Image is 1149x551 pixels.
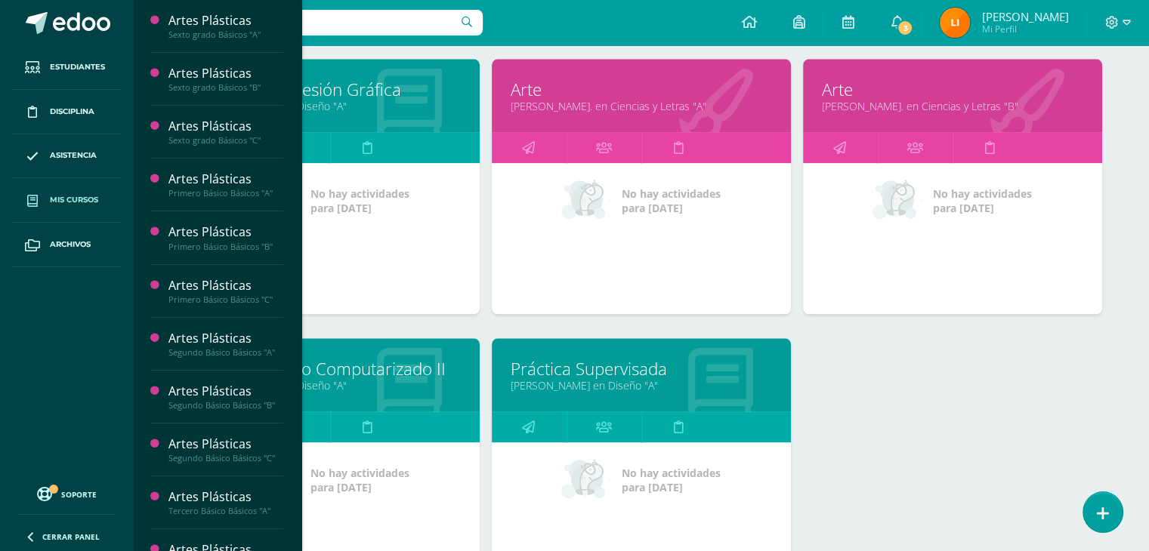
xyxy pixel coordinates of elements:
[168,330,283,358] a: Artes PlásticasSegundo Básico Básicos "A"
[822,99,1083,113] a: [PERSON_NAME]. en Ciencias y Letras "B"
[168,171,283,188] div: Artes Plásticas
[310,186,409,215] span: No hay actividades para [DATE]
[168,135,283,146] div: Sexto grado Básicos "C"
[622,466,721,494] span: No hay actividades para [DATE]
[168,383,283,411] a: Artes PlásticasSegundo Básico Básicos "B"
[511,357,772,380] a: Práctica Supervisada
[168,118,283,135] div: Artes Plásticas
[933,186,1032,215] span: No hay actividades para [DATE]
[622,186,721,215] span: No hay actividades para [DATE]
[12,178,121,223] a: Mis cursos
[50,106,94,118] span: Disciplina
[168,506,283,516] div: Tercero Básico Básicos "A"
[168,12,283,40] a: Artes PlásticasSexto grado Básicos "A"
[168,436,283,453] div: Artes Plásticas
[511,378,772,392] a: [PERSON_NAME] en Diseño "A"
[168,488,283,506] div: Artes Plásticas
[50,149,97,162] span: Asistencia
[50,239,91,251] span: Archivos
[168,453,283,463] div: Segundo Básico Básicos "C"
[168,171,283,199] a: Artes PlásticasPrimero Básico Básicos "A"
[981,9,1068,24] span: [PERSON_NAME]
[168,29,283,40] div: Sexto grado Básicos "A"
[168,436,283,463] a: Artes PlásticasSegundo Básico Básicos "C"
[561,178,611,223] img: no_activities_small.png
[873,178,922,223] img: no_activities_small.png
[50,194,98,206] span: Mis cursos
[168,277,283,305] a: Artes PlásticasPrimero Básico Básicos "C"
[12,223,121,267] a: Archivos
[168,188,283,199] div: Primero Básico Básicos "A"
[310,466,409,494] span: No hay actividades para [DATE]
[168,223,283,251] a: Artes PlásticasPrimero Básico Básicos "B"
[168,65,283,93] a: Artes PlásticasSexto grado Básicos "B"
[511,78,772,101] a: Arte
[50,61,105,73] span: Estudiantes
[168,82,283,93] div: Sexto grado Básicos "B"
[199,99,461,113] a: [PERSON_NAME] en Diseño "A"
[12,45,121,90] a: Estudiantes
[168,242,283,252] div: Primero Básico Básicos "B"
[168,294,283,305] div: Primero Básico Básicos "C"
[42,531,100,542] span: Cerrar panel
[199,357,461,380] a: Diseño Gráfico Computarizado II
[61,489,97,500] span: Soporte
[143,10,483,35] input: Busca un usuario...
[981,23,1068,35] span: Mi Perfil
[168,330,283,347] div: Artes Plásticas
[199,378,461,392] a: [PERSON_NAME] en Diseño "A"
[561,457,611,503] img: no_activities_small.png
[199,78,461,101] a: Diseño y Expresión Gráfica
[18,483,115,503] a: Soporte
[511,99,772,113] a: [PERSON_NAME]. en Ciencias y Letras "A"
[168,223,283,241] div: Artes Plásticas
[168,277,283,294] div: Artes Plásticas
[940,8,970,38] img: 28ecc1bf22103e0412e4709af4ae5810.png
[822,78,1083,101] a: Arte
[168,118,283,146] a: Artes PlásticasSexto grado Básicos "C"
[897,20,913,36] span: 3
[168,488,283,516] a: Artes PlásticasTercero Básico Básicos "A"
[168,383,283,400] div: Artes Plásticas
[168,12,283,29] div: Artes Plásticas
[12,134,121,179] a: Asistencia
[168,65,283,82] div: Artes Plásticas
[168,400,283,411] div: Segundo Básico Básicos "B"
[168,347,283,358] div: Segundo Básico Básicos "A"
[12,90,121,134] a: Disciplina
